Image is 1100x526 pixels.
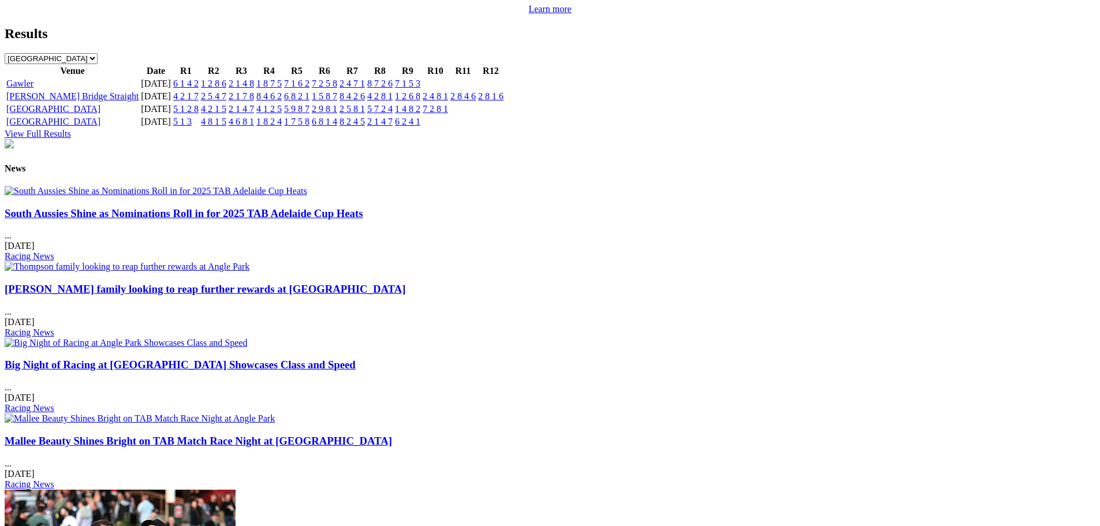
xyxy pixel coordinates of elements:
div: ... [5,359,1095,413]
a: [PERSON_NAME] Bridge Straight [6,91,139,101]
a: 2 8 1 6 [478,91,504,101]
a: 8 4 6 2 [256,91,282,101]
img: Big Night of Racing at Angle Park Showcases Class and Speed [5,338,247,348]
a: 6 1 4 2 [173,79,199,88]
a: Gawler [6,79,33,88]
a: 7 1 5 3 [395,79,420,88]
a: 4 2 8 1 [367,91,393,101]
a: 2 1 7 8 [229,91,254,101]
a: 6 8 2 1 [284,91,310,101]
a: 7 2 5 8 [312,79,337,88]
a: 5 9 8 7 [284,104,310,114]
a: [PERSON_NAME] family looking to reap further rewards at [GEOGRAPHIC_DATA] [5,283,405,295]
div: ... [5,207,1095,262]
a: 4 2 1 7 [173,91,199,101]
a: 8 7 2 6 [367,79,393,88]
a: 2 5 4 7 [201,91,226,101]
a: 2 8 4 6 [450,91,476,101]
a: 1 2 6 8 [395,91,420,101]
td: [DATE] [140,116,171,128]
div: ... [5,283,1095,338]
a: 2 1 4 8 [229,79,254,88]
td: [DATE] [140,103,171,115]
img: Thompson family looking to reap further rewards at Angle Park [5,262,249,272]
a: Racing News [5,251,54,261]
span: [DATE] [5,241,35,251]
a: Big Night of Racing at [GEOGRAPHIC_DATA] Showcases Class and Speed [5,359,356,371]
th: Date [140,65,171,77]
th: R5 [284,65,310,77]
th: R2 [200,65,227,77]
a: South Aussies Shine as Nominations Roll in for 2025 TAB Adelaide Cup Heats [5,207,363,219]
img: Mallee Beauty Shines Bright on TAB Match Race Night at Angle Park [5,413,275,424]
a: 2 1 4 7 [367,117,393,126]
th: Venue [6,65,139,77]
a: 4 1 2 5 [256,104,282,114]
th: R10 [422,65,449,77]
a: 4 8 1 5 [201,117,226,126]
a: 1 8 2 4 [256,117,282,126]
a: Racing News [5,479,54,489]
a: 5 1 3 [173,117,192,126]
a: Mallee Beauty Shines Bright on TAB Match Race Night at [GEOGRAPHIC_DATA] [5,435,392,447]
a: 4 2 1 5 [201,104,226,114]
img: South Aussies Shine as Nominations Roll in for 2025 TAB Adelaide Cup Heats [5,186,307,196]
a: 1 7 5 8 [284,117,310,126]
a: 2 4 8 1 [423,91,448,101]
span: [DATE] [5,393,35,402]
a: View Full Results [5,129,71,139]
div: ... [5,435,1095,490]
h4: News [5,163,1095,174]
a: 6 2 4 1 [395,117,420,126]
a: 2 5 8 1 [340,104,365,114]
th: R6 [311,65,338,77]
img: chasers_homepage.jpg [5,139,14,148]
a: [GEOGRAPHIC_DATA] [6,117,100,126]
a: 1 4 8 2 [395,104,420,114]
th: R3 [228,65,255,77]
a: 5 1 2 8 [173,104,199,114]
a: 7 1 6 2 [284,79,310,88]
a: 1 5 8 7 [312,91,337,101]
a: [GEOGRAPHIC_DATA] [6,104,100,114]
h2: Results [5,26,1095,42]
th: R12 [478,65,504,77]
th: R9 [394,65,421,77]
a: 4 6 8 1 [229,117,254,126]
a: 2 4 7 1 [340,79,365,88]
a: 2 1 4 7 [229,104,254,114]
th: R8 [367,65,393,77]
a: 1 2 8 6 [201,79,226,88]
a: Learn more [528,4,571,14]
a: 6 8 1 4 [312,117,337,126]
span: [DATE] [5,469,35,479]
a: 8 2 4 5 [340,117,365,126]
a: 1 8 7 5 [256,79,282,88]
th: R1 [173,65,199,77]
a: 5 7 2 4 [367,104,393,114]
td: [DATE] [140,91,171,102]
td: [DATE] [140,78,171,89]
th: R11 [450,65,476,77]
a: Racing News [5,327,54,337]
span: [DATE] [5,317,35,327]
th: R7 [339,65,366,77]
th: R4 [256,65,282,77]
a: Racing News [5,403,54,413]
a: 8 4 2 6 [340,91,365,101]
a: 2 9 8 1 [312,104,337,114]
a: 7 2 8 1 [423,104,448,114]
